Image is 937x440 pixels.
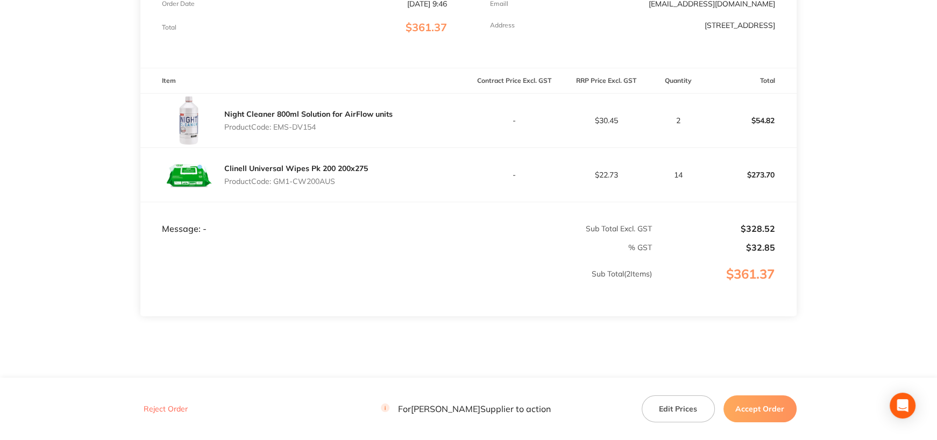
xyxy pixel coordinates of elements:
p: 2 [652,116,704,125]
p: $54.82 [705,108,796,133]
p: $361.37 [652,267,796,303]
p: - [469,116,560,125]
th: Total [705,68,797,94]
p: $273.70 [705,162,796,188]
p: Sub Total Excl. GST [469,224,651,233]
button: Edit Prices [642,395,715,422]
p: $22.73 [561,171,652,179]
p: Sub Total ( 2 Items) [141,269,651,300]
p: $328.52 [652,224,775,233]
a: Night Cleaner 800ml Solution for AirFlow units [224,109,393,119]
p: Product Code: GM1-CW200AUS [224,177,368,186]
td: Message: - [140,202,469,234]
th: Quantity [652,68,705,94]
p: Product Code: EMS-DV154 [224,123,393,131]
p: For [PERSON_NAME] Supplier to action [381,404,551,414]
p: [STREET_ADDRESS] [705,21,775,30]
p: $32.85 [652,243,775,252]
button: Accept Order [723,395,797,422]
p: Address [490,22,515,29]
th: Contract Price Excl. GST [469,68,560,94]
p: 14 [652,171,704,179]
span: $361.37 [406,20,447,34]
a: Clinell Universal Wipes Pk 200 200x275 [224,164,368,173]
img: cjg1bjhyeg [162,94,216,147]
p: $30.45 [561,116,652,125]
img: M2huczExeg [162,148,216,202]
button: Reject Order [140,404,191,414]
th: Item [140,68,469,94]
p: % GST [141,243,651,252]
p: - [469,171,560,179]
div: Open Intercom Messenger [890,393,915,418]
p: Total [162,24,176,31]
th: RRP Price Excl. GST [560,68,652,94]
